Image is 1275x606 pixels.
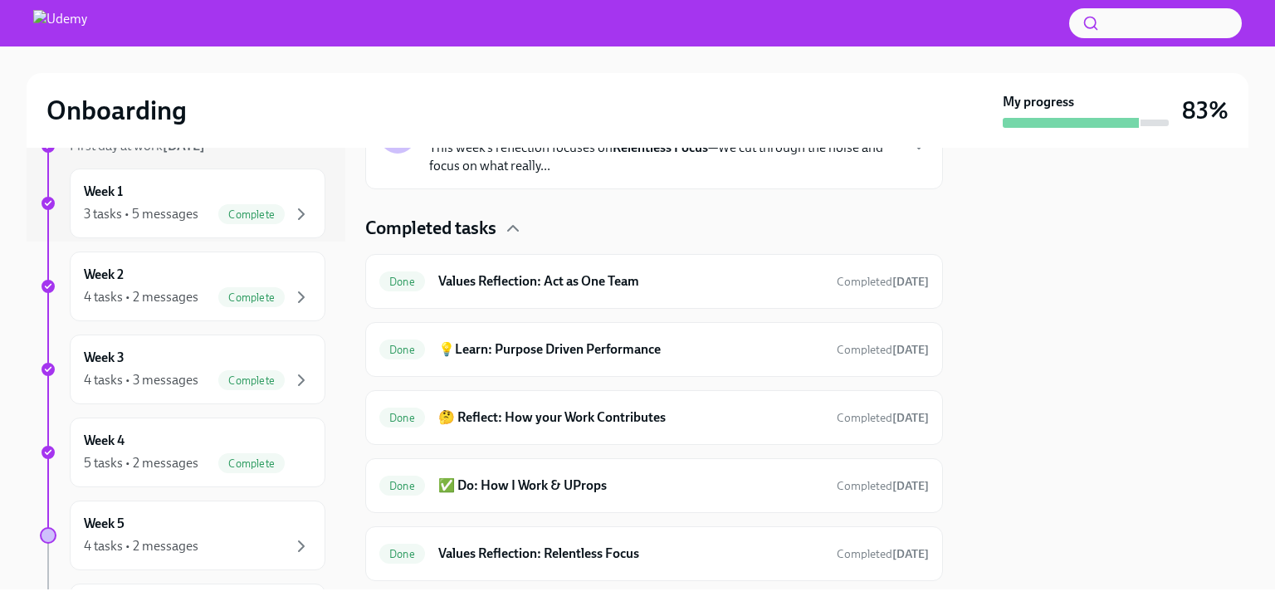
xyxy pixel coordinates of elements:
span: Complete [218,374,285,387]
a: Done🤔 Reflect: How your Work ContributesCompleted[DATE] [379,404,929,431]
h4: Completed tasks [365,216,496,241]
div: 4 tasks • 3 messages [84,371,198,389]
h6: Week 5 [84,515,125,533]
strong: [DATE] [892,547,929,561]
h6: ✅ Do: How I Work & UProps [438,476,823,495]
div: 4 tasks • 2 messages [84,537,198,555]
span: Completed [837,343,929,357]
div: Completed tasks [365,216,943,241]
span: Done [379,548,425,560]
h6: Week 4 [84,432,125,450]
span: September 30th, 2025 22:24 [837,274,929,290]
h6: Week 3 [84,349,125,367]
span: Completed [837,547,929,561]
div: 3 tasks • 5 messages [84,205,198,223]
span: Complete [218,457,285,470]
span: Completed [837,411,929,425]
strong: [DATE] [892,479,929,493]
a: Week 13 tasks • 5 messagesComplete [40,169,325,238]
span: Done [379,480,425,492]
h6: Week 1 [84,183,123,201]
span: Done [379,344,425,356]
a: Week 34 tasks • 3 messagesComplete [40,335,325,404]
p: This week’s reflection focuses on —We cut through the noise and focus on what really... [429,139,896,175]
a: Done💡Learn: Purpose Driven PerformanceCompleted[DATE] [379,336,929,363]
strong: [DATE] [892,275,929,289]
a: Week 24 tasks • 2 messagesComplete [40,252,325,321]
span: Complete [218,291,285,304]
a: Done✅ Do: How I Work & UPropsCompleted[DATE] [379,472,929,499]
strong: [DATE] [892,343,929,357]
span: Completed [837,275,929,289]
strong: My progress [1003,93,1074,111]
img: Udemy [33,10,87,37]
span: October 4th, 2025 12:44 [837,546,929,562]
h6: 🤔 Reflect: How your Work Contributes [438,408,823,427]
span: Completed [837,479,929,493]
h3: 83% [1182,95,1229,125]
h2: Onboarding [46,94,187,127]
span: Complete [218,208,285,221]
div: 5 tasks • 2 messages [84,454,198,472]
a: Week 54 tasks • 2 messages [40,501,325,570]
strong: [DATE] [892,411,929,425]
h6: Week 2 [84,266,124,284]
h6: 💡Learn: Purpose Driven Performance [438,340,823,359]
span: Done [379,276,425,288]
span: Done [379,412,425,424]
span: October 4th, 2025 12:25 [837,342,929,358]
h6: Values Reflection: Act as One Team [438,272,823,291]
div: 4 tasks • 2 messages [84,288,198,306]
span: October 4th, 2025 12:44 [837,478,929,494]
a: Week 45 tasks • 2 messagesComplete [40,418,325,487]
a: DoneValues Reflection: Relentless FocusCompleted[DATE] [379,540,929,567]
a: DoneValues Reflection: Act as One TeamCompleted[DATE] [379,268,929,295]
h6: Values Reflection: Relentless Focus [438,545,823,563]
